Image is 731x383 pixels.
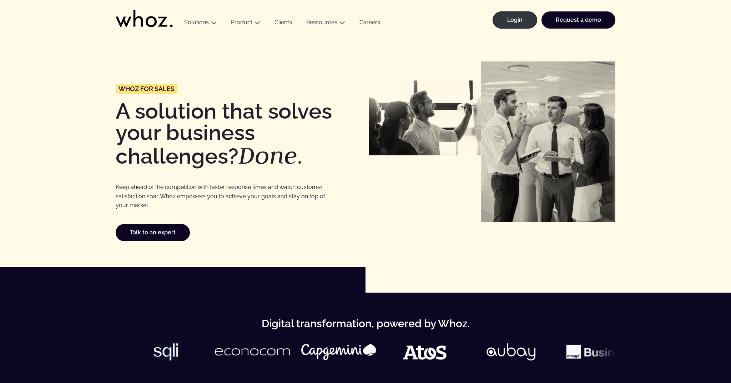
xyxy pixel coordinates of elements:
[224,19,267,29] button: Product
[299,19,352,29] button: Ressources
[262,317,470,330] strong: Digital transformation, powered by Whoz.
[493,11,537,29] a: Login
[116,100,362,168] h1: A solution that solves your business challenges? .
[177,19,224,29] button: Solutions
[116,224,190,241] a: Talk to an expert
[352,19,387,29] a: Careers
[238,139,297,171] em: Done
[306,19,337,26] a: Ressources
[119,86,175,92] span: Whoz for Sales
[267,19,299,29] a: Clients
[541,11,615,29] a: Request a demo
[231,19,252,26] a: Product
[116,183,337,210] p: Keep ahead of the competition with faster response times and watch customer satisfaction soar. Wh...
